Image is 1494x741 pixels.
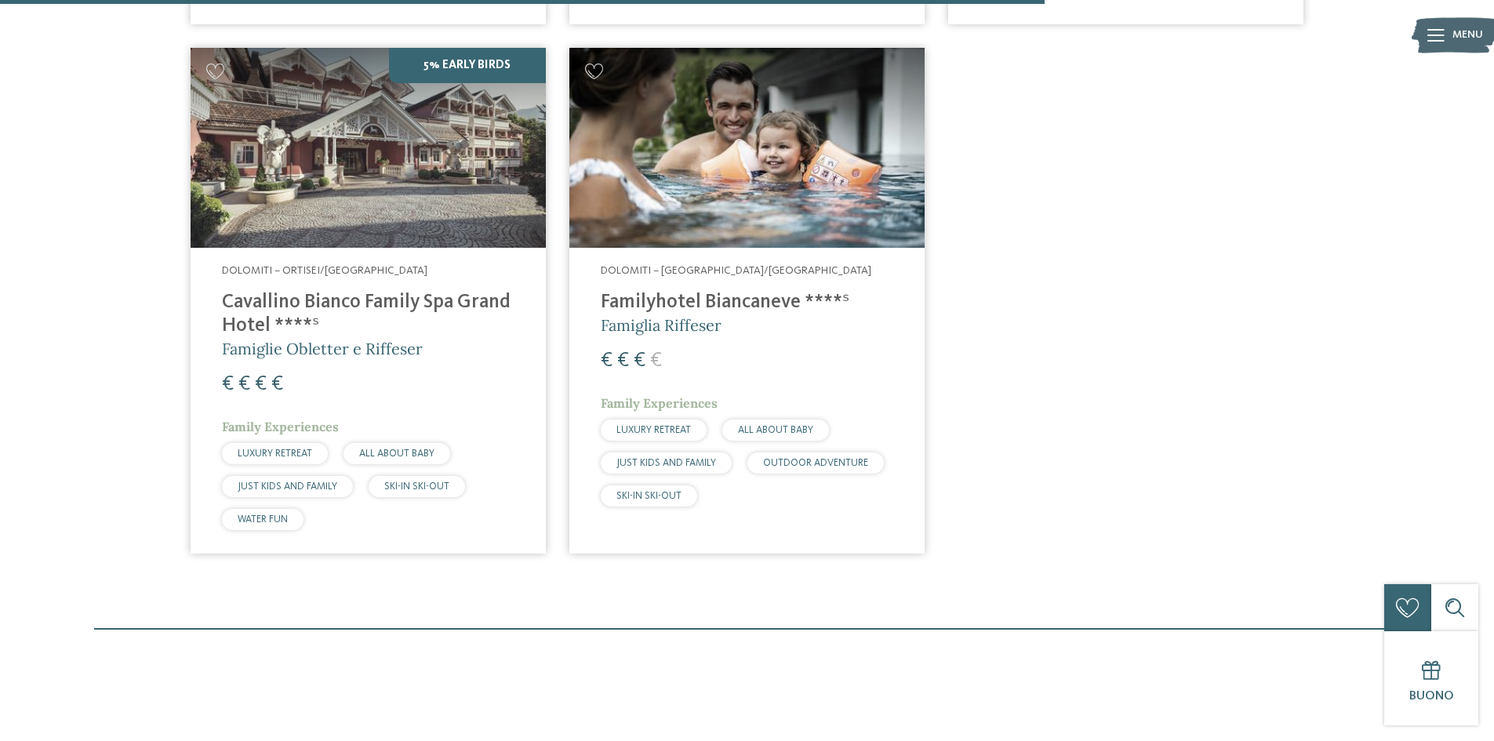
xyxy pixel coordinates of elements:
img: Family Spa Grand Hotel Cavallino Bianco ****ˢ [191,48,546,248]
span: € [255,374,267,394]
span: ALL ABOUT BABY [359,449,434,459]
span: LUXURY RETREAT [238,449,312,459]
h4: Familyhotel Biancaneve ****ˢ [601,291,893,314]
a: Cercate un hotel per famiglie? Qui troverete solo i migliori! 5% Early Birds Dolomiti – Ortisei/[... [191,48,546,554]
span: Buono [1409,690,1454,703]
span: Famiglie Obletter e Riffeser [222,339,423,358]
a: Buono [1384,631,1478,725]
a: Cercate un hotel per famiglie? Qui troverete solo i migliori! Dolomiti – [GEOGRAPHIC_DATA]/[GEOGR... [569,48,925,554]
span: LUXURY RETREAT [616,425,691,435]
span: ALL ABOUT BABY [738,425,813,435]
span: € [650,351,662,371]
span: OUTDOOR ADVENTURE [763,458,868,468]
span: Dolomiti – [GEOGRAPHIC_DATA]/[GEOGRAPHIC_DATA] [601,265,871,276]
span: € [617,351,629,371]
span: € [271,374,283,394]
span: € [601,351,613,371]
span: Family Experiences [222,419,339,434]
span: JUST KIDS AND FAMILY [238,481,337,492]
span: € [222,374,234,394]
img: Cercate un hotel per famiglie? Qui troverete solo i migliori! [569,48,925,248]
span: WATER FUN [238,514,288,525]
span: Dolomiti – Ortisei/[GEOGRAPHIC_DATA] [222,265,427,276]
span: SKI-IN SKI-OUT [384,481,449,492]
span: SKI-IN SKI-OUT [616,491,682,501]
span: € [634,351,645,371]
span: JUST KIDS AND FAMILY [616,458,716,468]
span: Family Experiences [601,395,718,411]
span: € [238,374,250,394]
h4: Cavallino Bianco Family Spa Grand Hotel ****ˢ [222,291,514,338]
span: Famiglia Riffeser [601,315,722,335]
